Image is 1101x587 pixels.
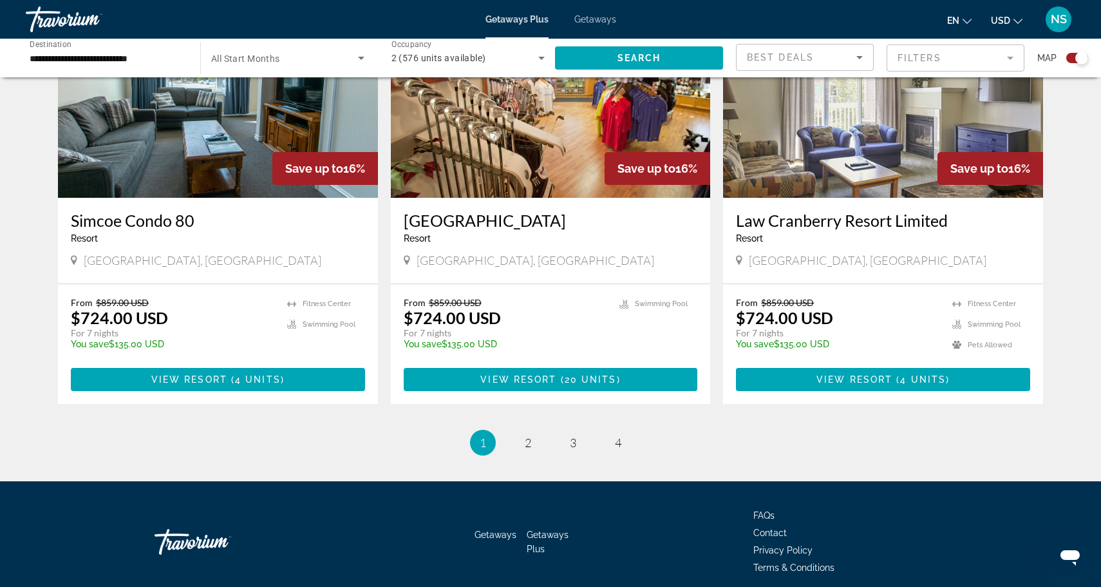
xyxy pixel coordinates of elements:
[391,53,486,63] span: 2 (576 units available)
[816,374,892,385] span: View Resort
[235,374,281,385] span: 4 units
[937,152,1043,185] div: 16%
[555,46,723,70] button: Search
[303,300,351,308] span: Fitness Center
[635,300,688,308] span: Swimming Pool
[736,368,1030,391] button: View Resort(4 units)
[26,3,155,36] a: Travorium
[753,528,787,538] a: Contact
[570,436,576,450] span: 3
[71,211,365,230] a: Simcoe Condo 80
[736,211,1030,230] a: Law Cranberry Resort Limited
[574,14,616,24] a: Getaways
[71,327,274,339] p: For 7 nights
[404,368,698,391] button: View Resort(20 units)
[285,162,343,175] span: Save up to
[404,233,431,244] span: Resort
[615,436,621,450] span: 4
[71,233,98,244] span: Resort
[429,297,482,308] span: $859.00 USD
[950,162,1008,175] span: Save up to
[736,327,939,339] p: For 7 nights
[475,530,516,540] a: Getaways
[480,374,556,385] span: View Resort
[391,40,432,49] span: Occupancy
[527,530,569,554] a: Getaways Plus
[525,436,531,450] span: 2
[991,15,1010,26] span: USD
[617,53,661,63] span: Search
[1042,6,1075,33] button: User Menu
[900,374,946,385] span: 4 units
[565,374,617,385] span: 20 units
[947,15,959,26] span: en
[30,39,71,48] span: Destination
[96,297,149,308] span: $859.00 USD
[71,368,365,391] button: View Resort(4 units)
[753,563,834,573] a: Terms & Conditions
[1037,49,1057,67] span: Map
[749,253,986,267] span: [GEOGRAPHIC_DATA], [GEOGRAPHIC_DATA]
[404,339,607,349] p: $135.00 USD
[753,545,813,555] a: Privacy Policy
[968,341,1012,349] span: Pets Allowed
[227,374,285,385] span: ( )
[617,162,675,175] span: Save up to
[404,308,501,327] p: $724.00 USD
[404,297,426,308] span: From
[736,297,758,308] span: From
[887,44,1024,72] button: Filter
[151,374,227,385] span: View Resort
[605,152,710,185] div: 16%
[991,11,1022,30] button: Change currency
[736,339,774,349] span: You save
[892,374,950,385] span: ( )
[747,50,863,65] mat-select: Sort by
[417,253,654,267] span: [GEOGRAPHIC_DATA], [GEOGRAPHIC_DATA]
[71,308,168,327] p: $724.00 USD
[155,523,283,561] a: Travorium
[272,152,378,185] div: 16%
[736,233,763,244] span: Resort
[404,211,698,230] a: [GEOGRAPHIC_DATA]
[84,253,321,267] span: [GEOGRAPHIC_DATA], [GEOGRAPHIC_DATA]
[556,374,620,385] span: ( )
[303,320,355,329] span: Swimming Pool
[71,339,274,349] p: $135.00 USD
[968,320,1021,329] span: Swimming Pool
[211,53,280,64] span: All Start Months
[404,327,607,339] p: For 7 nights
[1049,535,1091,577] iframe: Кнопка для запуску вікна повідомлень
[71,297,93,308] span: From
[1051,13,1067,26] span: NS
[71,339,109,349] span: You save
[736,339,939,349] p: $135.00 USD
[747,52,814,63] span: Best Deals
[736,308,833,327] p: $724.00 USD
[761,297,814,308] span: $859.00 USD
[480,436,486,450] span: 1
[968,300,1016,308] span: Fitness Center
[485,14,549,24] a: Getaways Plus
[947,11,972,30] button: Change language
[753,510,775,521] a: FAQs
[404,339,442,349] span: You save
[58,430,1043,456] nav: Pagination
